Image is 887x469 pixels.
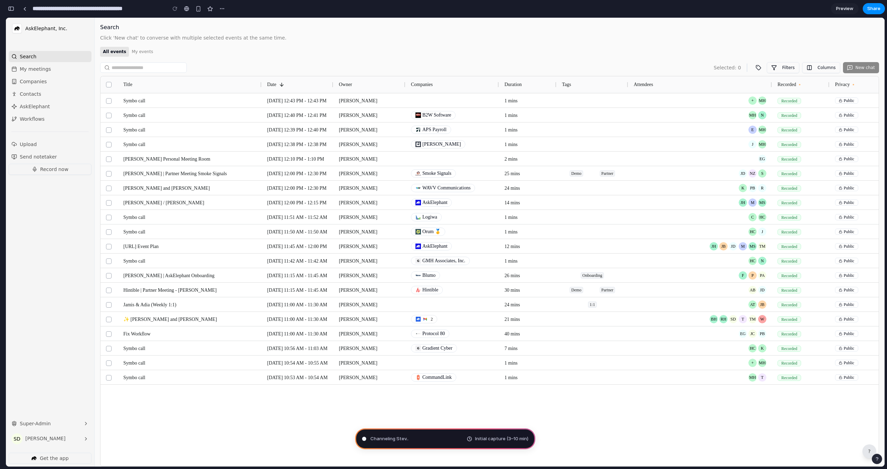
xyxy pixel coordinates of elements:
[704,224,712,233] span: JH
[829,109,852,115] div: Public
[594,269,609,275] div: Partner
[117,284,170,290] a: Jamis & Adia (Weekly 1:1)
[493,178,551,192] div: 14 mins
[117,110,139,115] a: Symbo call
[405,166,469,174] div: WAVV Communications
[829,327,852,334] div: Public
[405,64,427,70] span: Companies
[3,46,86,57] a: My meetings
[723,297,731,306] span: SD
[117,270,211,275] a: Hintible | Partner Meeting - [PERSON_NAME]
[752,122,761,131] span: MH
[117,80,139,86] a: Symbo call
[14,48,45,55] span: My meetings
[772,182,795,188] div: Recorded
[829,182,852,188] div: Public
[410,109,415,115] img: apspayroll.com logo
[117,95,139,100] a: Symbo call
[256,280,327,294] div: [DATE] 11:00 AM - 11:30 AM
[333,76,394,90] div: [PERSON_NAME]
[256,148,327,163] div: [DATE] 12:00 PM - 12:30 PM
[743,341,751,349] span: +
[743,210,751,218] span: HC
[6,416,17,427] span: SD
[829,153,852,159] div: Public
[708,46,735,53] span: Selected: 0
[713,224,722,233] span: JB
[405,152,450,160] div: Smoke Signals
[405,312,443,320] div: Protocol 80
[829,80,852,86] div: Public
[743,356,751,364] span: MH
[752,268,761,276] span: JD
[829,255,852,261] div: Public
[829,357,852,363] div: Public
[829,284,852,290] div: Public
[19,8,83,14] span: AskElephant, Inc.
[333,64,346,70] span: Owner
[405,93,450,102] button: b2wsoftware.com logoB2W Software
[14,73,35,80] span: Contacts
[333,338,394,352] div: [PERSON_NAME]
[829,138,852,144] div: Public
[772,357,795,363] div: Recorded
[405,356,450,364] a: commandlink.com logoCommandLink
[256,265,327,279] div: [DATE] 11:15 AM - 11:45 AM
[256,119,327,134] div: [DATE] 12:38 PM - 12:38 PM
[405,326,451,335] div: Gradient Cyber
[493,119,551,134] div: 1 mins
[743,108,751,116] span: E
[743,195,751,204] span: C
[405,195,436,204] button: logiwa.com logoLogiwa
[752,152,761,160] span: S
[493,105,551,119] div: 1 mins
[752,137,761,145] span: EG
[405,93,450,102] div: B2W Software
[499,64,516,70] span: Duration
[405,181,446,189] a: askelephant.ai logoAskElephant
[405,239,464,247] button: gmh-inc.com logoGMH Associates, Inc.
[743,283,751,291] span: AT
[772,255,795,261] div: Recorded
[256,250,327,265] div: [DATE] 11:15 AM - 11:45 AM
[256,192,327,206] div: [DATE] 11:51 AM - 11:52 AM
[831,3,859,14] a: Preview
[256,309,327,323] div: [DATE] 11:00 AM - 11:30 AM
[405,166,469,174] button: wavv.com logoWAVV Communications
[752,181,761,189] span: MS
[829,123,852,130] div: Public
[410,328,415,333] img: gradientcyber.com logo
[867,5,880,12] span: Share
[256,163,327,177] div: [DATE] 12:00 PM - 12:30 PM
[3,3,86,19] a: AskElephant, Inc.
[405,254,434,262] a: blumo.io logoBlumo
[405,224,446,233] div: AskElephant
[405,356,450,364] div: CommandLink
[405,268,437,276] a: hintible.com logoHintible
[493,192,551,206] div: 1 mins
[405,224,446,233] a: askelephant.ai logoAskElephant
[752,254,761,262] span: PA
[743,254,751,262] span: P
[256,323,327,338] div: [DATE] 10:56 AM - 11:03 AM
[772,328,795,334] div: Recorded
[752,239,761,247] span: N
[256,236,327,250] div: [DATE] 11:42 AM - 11:42 AM
[772,168,795,174] div: Recorded
[837,44,873,56] button: New chat
[370,435,409,442] span: Channeling Stev ..
[772,226,795,232] div: Recorded
[261,64,270,70] span: Date
[117,299,211,304] a: ✨ [PERSON_NAME] and [PERSON_NAME]
[733,254,741,262] span: F
[3,413,86,429] button: SD[PERSON_NAME]
[752,108,761,116] span: MH
[772,313,795,319] div: Recorded
[752,79,761,87] span: MH
[405,122,459,131] div: [PERSON_NAME]
[117,343,139,348] a: Symbo call
[836,5,853,12] span: Preview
